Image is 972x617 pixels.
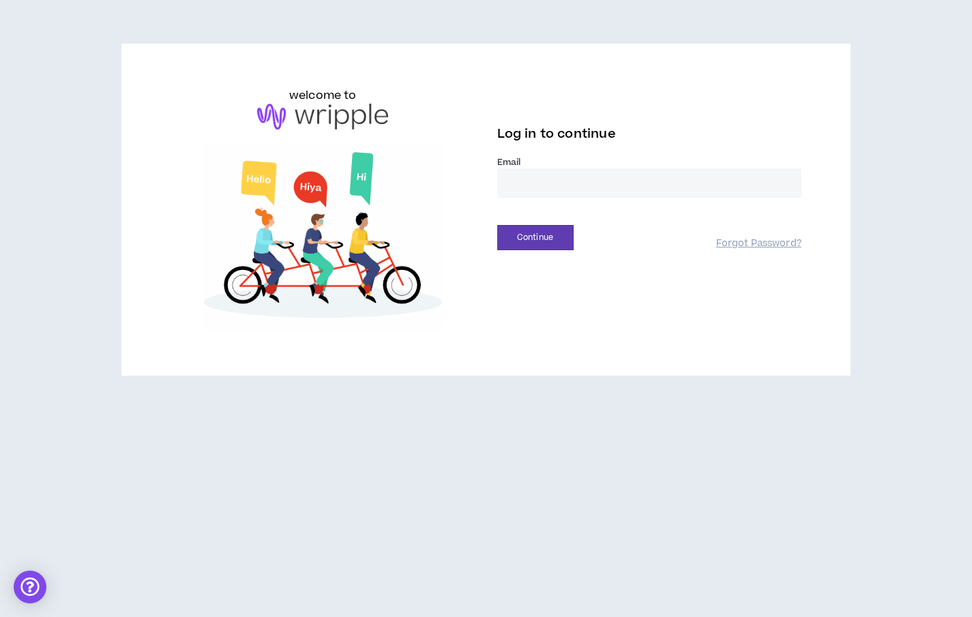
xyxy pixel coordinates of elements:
[497,125,616,142] span: Log in to continue
[716,237,801,250] a: Forgot Password?
[497,156,801,168] label: Email
[497,225,574,250] button: Continue
[289,87,357,104] h6: welcome to
[171,143,475,332] img: Welcome to Wripple
[257,104,388,130] img: logo-brand.png
[14,571,46,603] div: Open Intercom Messenger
